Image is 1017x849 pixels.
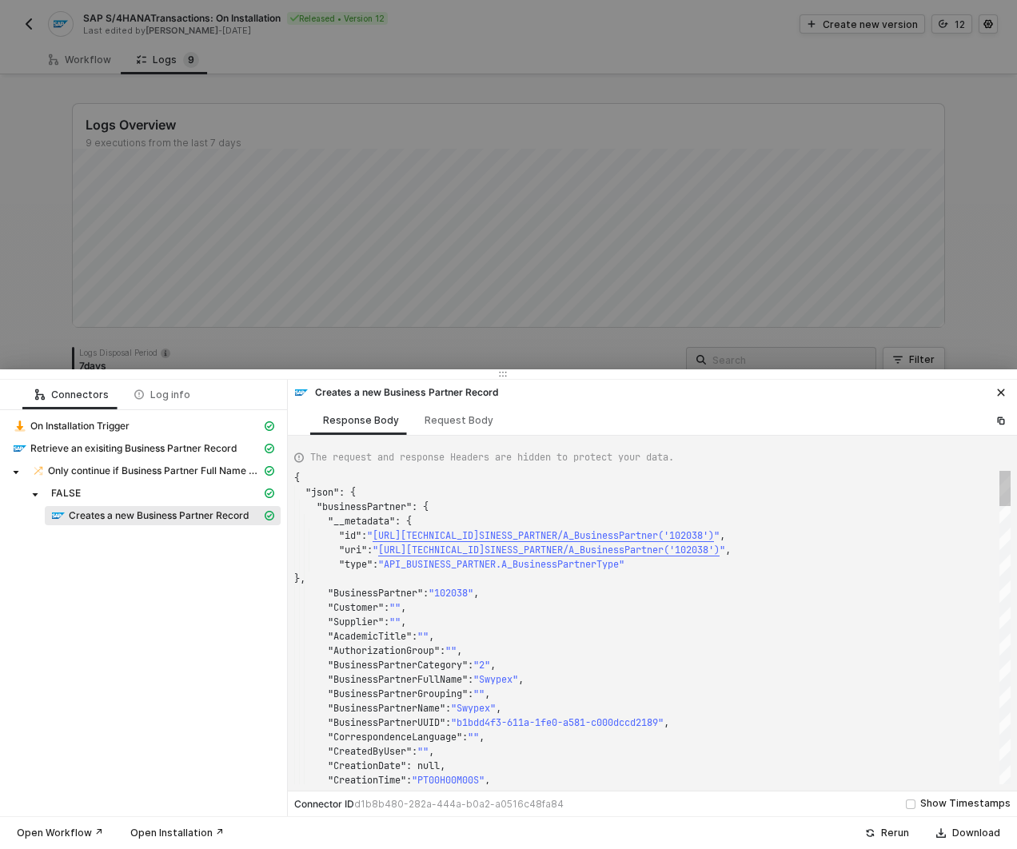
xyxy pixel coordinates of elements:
span: "" [389,616,401,628]
span: FALSE [51,487,81,500]
span: : [384,616,389,628]
span: "" [417,630,429,643]
span: "102038" [429,587,473,600]
span: icon-cards [265,421,274,431]
span: : [423,587,429,600]
div: Creates a new Business Partner Record [294,385,498,400]
span: "BusinessPartnerFullName" [328,673,468,686]
button: Rerun [855,823,919,843]
div: Response Body [323,414,399,427]
span: "BusinessPartnerCategory" [328,659,468,672]
span: : [462,731,468,743]
span: , [429,630,434,643]
span: On Installation Trigger [30,420,130,432]
span: " [714,529,720,542]
span: : [445,716,451,729]
span: Only continue if Business Partner Full Name = Swypex [48,464,261,477]
img: integration-icon [52,509,65,522]
span: "b1bdd4f3-611a-1fe0-a581-c000dccd2189" [451,716,664,729]
span: On Installation Trigger [6,417,281,436]
span: "CreationDate" [328,759,406,772]
span: Only continue if Business Partner Full Name = Swypex [26,461,281,480]
span: , [664,716,669,729]
span: : [384,601,389,614]
span: "PT00H00M00S" [412,774,485,787]
span: " [367,529,373,542]
span: "uri" [339,544,367,556]
span: " [373,544,378,556]
span: Creates a new Business Partner Record [69,509,249,522]
span: icon-success-page [865,828,875,838]
span: : [468,688,473,700]
span: "BusinessPartnerName" [328,702,445,715]
span: "Supplier" [328,616,384,628]
img: integration-icon [14,442,26,455]
span: }, [294,572,305,585]
span: Retrieve an exisiting Business Partner Record [30,442,237,455]
span: "Swypex" [473,673,518,686]
img: integration-icon [14,420,26,432]
span: "AcademicTitle" [328,630,412,643]
span: "Customer" [328,601,384,614]
span: icon-cards [265,488,274,498]
span: "" [468,731,479,743]
span: d1b8b480-282a-444a-b0a2-a0516c48fa84 [354,798,564,810]
span: : [412,630,417,643]
span: "id" [339,529,361,542]
span: , [457,644,462,657]
span: : [468,673,473,686]
span: : [468,659,473,672]
span: , [485,688,490,700]
span: "API_BUSINESS_PARTNER.A_BusinessPartnerType" [378,558,624,571]
div: Connector ID [294,798,564,811]
div: Log info [134,389,190,401]
span: "CreatedByUser" [328,745,412,758]
span: , [496,702,501,715]
span: : [373,558,378,571]
span: [URL][TECHNICAL_ID] [373,529,479,542]
span: , [473,587,479,600]
div: Open Workflow ↗ [17,827,103,839]
span: [URL][TECHNICAL_ID] [378,544,485,556]
span: icon-download [936,828,946,838]
span: Creates a new Business Partner Record [45,506,281,525]
span: " [720,544,725,556]
span: : [412,745,417,758]
span: , [401,616,406,628]
span: : { [339,486,356,499]
button: Open Workflow ↗ [6,823,114,843]
span: , [518,673,524,686]
span: icon-cards [265,511,274,520]
span: "BusinessPartnerGrouping" [328,688,468,700]
span: "__metadata" [328,515,395,528]
div: Open Installation ↗ [130,827,224,839]
span: "" [473,688,485,700]
span: : [361,529,367,542]
span: , [720,529,725,542]
span: icon-cards [265,466,274,476]
span: "2" [473,659,490,672]
span: SINESS_PARTNER/A_BusinessPartner('102038') [485,544,720,556]
img: integration-icon [295,386,308,399]
span: "json" [305,486,339,499]
span: "type" [339,558,373,571]
div: Request Body [425,414,493,427]
textarea: Editor content;Press Alt+F1 for Accessibility Options. [294,471,295,485]
span: "CreationTime" [328,774,406,787]
span: , [429,745,434,758]
span: "Swypex" [451,702,496,715]
span: "" [417,745,429,758]
span: : null, [406,759,445,772]
span: Retrieve an exisiting Business Partner Record [6,439,281,458]
span: : [367,544,373,556]
span: , [725,544,731,556]
span: "" [445,644,457,657]
span: icon-logic [35,390,45,400]
span: "BusinessPartnerUUID" [328,716,445,729]
span: caret-down [12,468,20,476]
img: integration-icon [33,464,44,477]
span: : [445,702,451,715]
button: Download [926,823,1011,843]
span: : [406,774,412,787]
button: Open Installation ↗ [120,823,234,843]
